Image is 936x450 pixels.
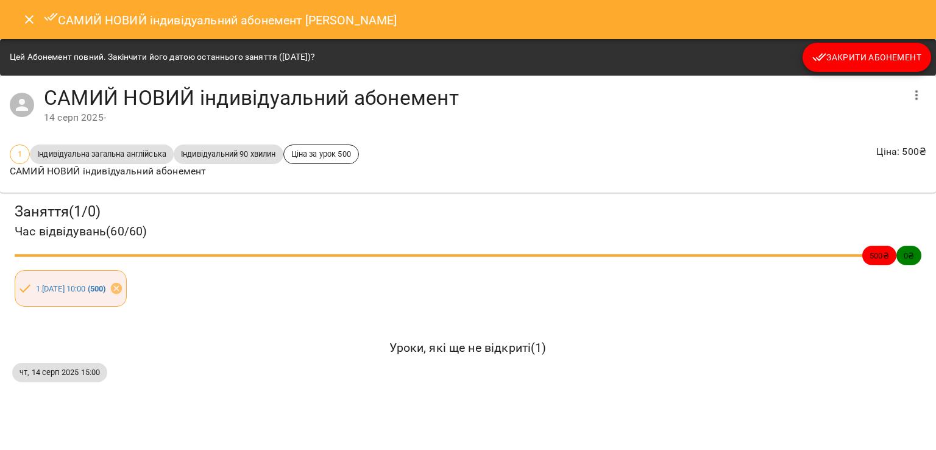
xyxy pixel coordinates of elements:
button: Close [15,5,44,34]
h4: САМИЙ НОВИЙ індивідуальний абонемент [44,85,902,110]
span: 500 ₴ [862,250,896,262]
p: САМИЙ НОВИЙ індивідуальний абонемент [10,164,359,179]
h4: Час відвідувань ( 60 / 60 ) [15,222,921,241]
div: 1.[DATE] 10:00 (500) [15,270,127,307]
p: Ціна : 500 ₴ [876,145,926,159]
h6: САМИЙ НОВИЙ індивідуальний абонемент [PERSON_NAME] [44,10,397,30]
div: 14 серп 2025 - [44,110,902,125]
span: 1 [10,148,29,160]
h3: Заняття ( 1 / 0 ) [15,202,921,221]
h6: Уроки, які ще не відкриті ( 1 ) [12,338,924,357]
button: Закрити Абонемент [803,43,931,72]
span: Ціна за урок 500 [284,148,358,160]
a: 1.[DATE] 10:00 (500) [36,284,106,293]
b: ( 500 ) [88,284,106,293]
span: Індивідуальний 90 хвилин [174,148,283,160]
div: Цей Абонемент повний. Закінчити його датою останнього заняття ([DATE])? [10,46,315,68]
span: чт, 14 серп 2025 15:00 [12,366,107,378]
span: Закрити Абонемент [812,50,921,65]
span: Індивідуальна загальна англійська [30,148,174,160]
span: 0 ₴ [896,250,921,262]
